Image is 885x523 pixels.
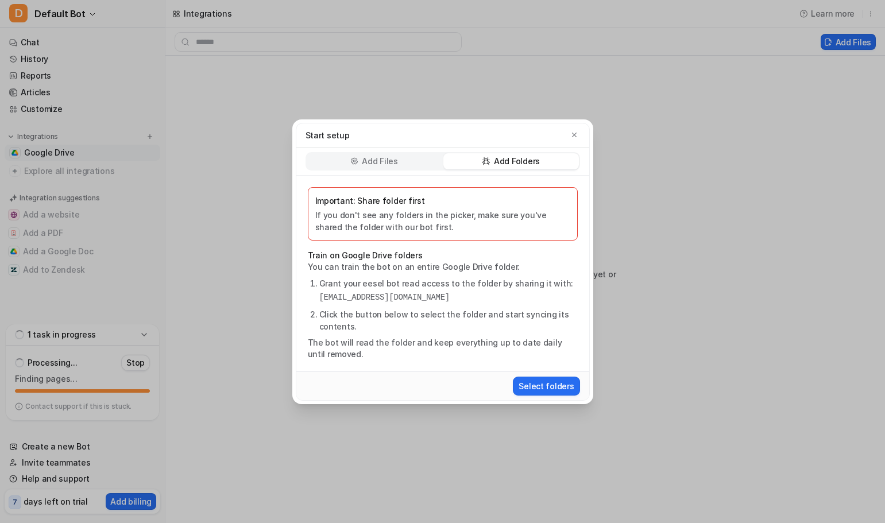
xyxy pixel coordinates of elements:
[315,209,570,233] p: If you don't see any folders in the picker, make sure you've shared the folder with our bot first.
[308,250,578,261] p: Train on Google Drive folders
[315,195,570,207] p: Important: Share folder first
[494,156,540,167] p: Add Folders
[362,156,397,167] p: Add Files
[308,261,578,273] p: You can train the bot on an entire Google Drive folder.
[319,277,578,304] li: Grant your eesel bot read access to the folder by sharing it with:
[319,292,578,304] pre: [EMAIL_ADDRESS][DOMAIN_NAME]
[306,129,350,141] p: Start setup
[319,308,578,332] li: Click the button below to select the folder and start syncing its contents.
[513,377,579,396] button: Select folders
[308,337,578,360] p: The bot will read the folder and keep everything up to date daily until removed.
